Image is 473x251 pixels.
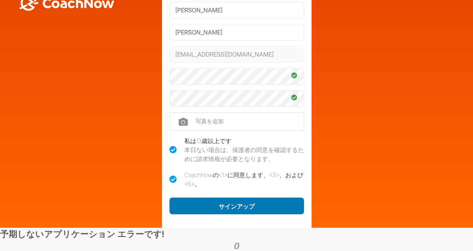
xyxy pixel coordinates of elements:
button: サインアップ [169,197,304,215]
font: {} [234,241,240,250]
font: 私は13歳以上です [184,137,231,145]
font: CoachNowの<1>に同意します [184,171,263,179]
font: 。 [194,180,200,188]
input: ファーストネーム [169,2,304,18]
font: サインアップ [219,203,255,210]
font: 、および<6> [184,171,303,188]
input: メールアドレス [169,46,304,63]
font: 、<3> [263,171,279,179]
input: 名前 [169,24,304,40]
font: 本日ない場合は、保護者の同意を確認するために請求情報が必要となります。 [184,146,304,163]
